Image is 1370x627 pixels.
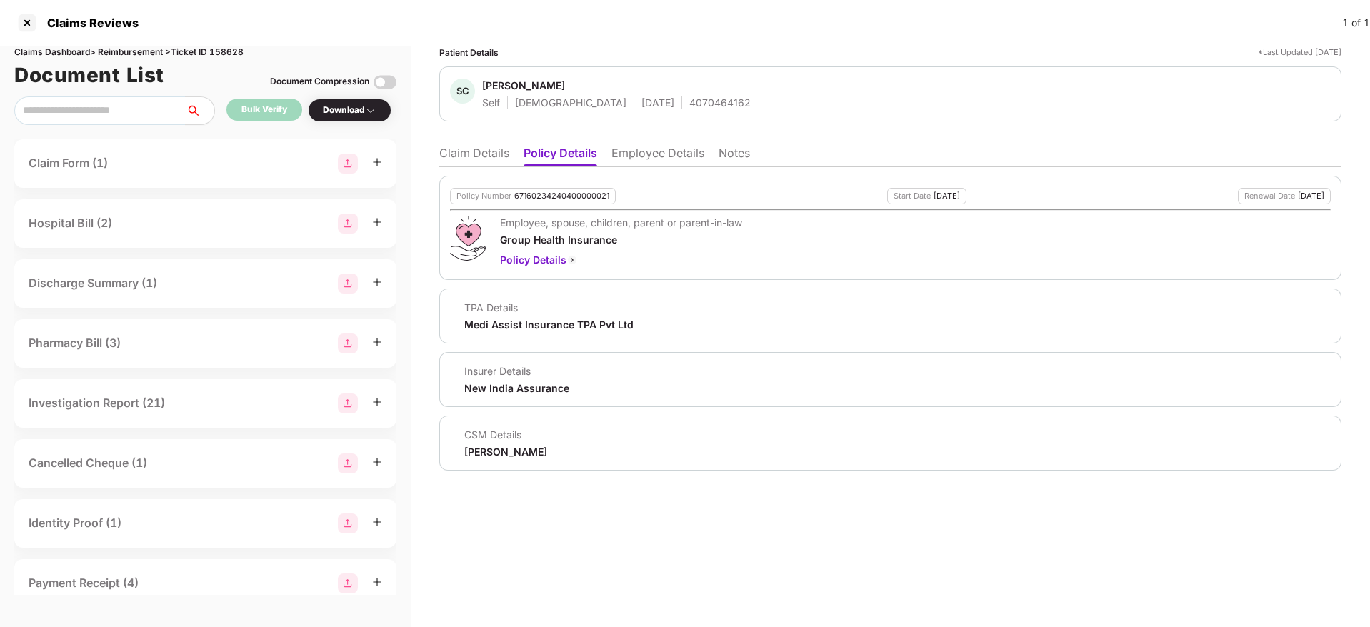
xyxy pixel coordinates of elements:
[374,71,396,94] img: svg+xml;base64,PHN2ZyBpZD0iVG9nZ2xlLTMyeDMyIiB4bWxucz0iaHR0cDovL3d3dy53My5vcmcvMjAwMC9zdmciIHdpZH...
[185,105,214,116] span: search
[29,154,108,172] div: Claim Form (1)
[482,79,565,92] div: [PERSON_NAME]
[464,318,634,331] div: Medi Assist Insurance TPA Pvt Ltd
[29,574,139,592] div: Payment Receipt (4)
[338,393,358,413] img: svg+xml;base64,PHN2ZyBpZD0iR3JvdXBfMjg4MTMiIGRhdGEtbmFtZT0iR3JvdXAgMjg4MTMiIHhtbG5zPSJodHRwOi8vd3...
[450,79,475,104] div: SC
[524,146,597,166] li: Policy Details
[185,96,215,125] button: search
[719,146,750,166] li: Notes
[338,453,358,473] img: svg+xml;base64,PHN2ZyBpZD0iR3JvdXBfMjg4MTMiIGRhdGEtbmFtZT0iR3JvdXAgMjg4MTMiIHhtbG5zPSJodHRwOi8vd3...
[482,96,500,109] div: Self
[1244,191,1295,201] div: Renewal Date
[338,573,358,593] img: svg+xml;base64,PHN2ZyBpZD0iR3JvdXBfMjg4MTMiIGRhdGEtbmFtZT0iR3JvdXAgMjg4MTMiIHhtbG5zPSJodHRwOi8vd3...
[894,191,931,201] div: Start Date
[1298,191,1324,201] div: [DATE]
[338,154,358,174] img: svg+xml;base64,PHN2ZyBpZD0iR3JvdXBfMjg4MTMiIGRhdGEtbmFtZT0iR3JvdXAgMjg4MTMiIHhtbG5zPSJodHRwOi8vd3...
[1342,15,1370,31] div: 1 of 1
[1258,46,1341,59] div: *Last Updated [DATE]
[338,333,358,353] img: svg+xml;base64,PHN2ZyBpZD0iR3JvdXBfMjg4MTMiIGRhdGEtbmFtZT0iR3JvdXAgMjg4MTMiIHhtbG5zPSJodHRwOi8vd3...
[372,217,382,227] span: plus
[500,252,742,268] div: Policy Details
[450,216,485,261] img: svg+xml;base64,PHN2ZyB4bWxucz0iaHR0cDovL3d3dy53My5vcmcvMjAwMC9zdmciIHdpZHRoPSI0OS4zMiIgaGVpZ2h0PS...
[372,157,382,167] span: plus
[689,96,751,109] div: 4070464162
[464,301,634,314] div: TPA Details
[934,191,960,201] div: [DATE]
[514,191,609,201] div: 67160234240400000021
[29,334,121,352] div: Pharmacy Bill (3)
[29,514,121,532] div: Identity Proof (1)
[29,394,165,412] div: Investigation Report (21)
[14,59,164,91] h1: Document List
[14,46,396,59] div: Claims Dashboard > Reimbursement > Ticket ID 158628
[439,146,509,166] li: Claim Details
[241,103,287,116] div: Bulk Verify
[372,457,382,467] span: plus
[29,214,112,232] div: Hospital Bill (2)
[464,445,547,458] div: [PERSON_NAME]
[323,104,376,117] div: Download
[39,16,139,30] div: Claims Reviews
[338,274,358,294] img: svg+xml;base64,PHN2ZyBpZD0iR3JvdXBfMjg4MTMiIGRhdGEtbmFtZT0iR3JvdXAgMjg4MTMiIHhtbG5zPSJodHRwOi8vd3...
[566,254,578,266] img: svg+xml;base64,PHN2ZyBpZD0iQmFjay0yMHgyMCIgeG1sbnM9Imh0dHA6Ly93d3cudzMub3JnLzIwMDAvc3ZnIiB3aWR0aD...
[365,105,376,116] img: svg+xml;base64,PHN2ZyBpZD0iRHJvcGRvd24tMzJ4MzIiIHhtbG5zPSJodHRwOi8vd3d3LnczLm9yZy8yMDAwL3N2ZyIgd2...
[338,513,358,533] img: svg+xml;base64,PHN2ZyBpZD0iR3JvdXBfMjg4MTMiIGRhdGEtbmFtZT0iR3JvdXAgMjg4MTMiIHhtbG5zPSJodHRwOi8vd3...
[464,381,569,395] div: New India Assurance
[372,577,382,587] span: plus
[439,46,499,59] div: Patient Details
[500,233,742,246] div: Group Health Insurance
[372,337,382,347] span: plus
[464,428,547,441] div: CSM Details
[456,191,511,201] div: Policy Number
[372,397,382,407] span: plus
[372,517,382,527] span: plus
[372,277,382,287] span: plus
[641,96,674,109] div: [DATE]
[500,216,742,229] div: Employee, spouse, children, parent or parent-in-law
[270,75,369,89] div: Document Compression
[611,146,704,166] li: Employee Details
[29,454,147,472] div: Cancelled Cheque (1)
[515,96,626,109] div: [DEMOGRAPHIC_DATA]
[338,214,358,234] img: svg+xml;base64,PHN2ZyBpZD0iR3JvdXBfMjg4MTMiIGRhdGEtbmFtZT0iR3JvdXAgMjg4MTMiIHhtbG5zPSJodHRwOi8vd3...
[29,274,157,292] div: Discharge Summary (1)
[464,364,569,378] div: Insurer Details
